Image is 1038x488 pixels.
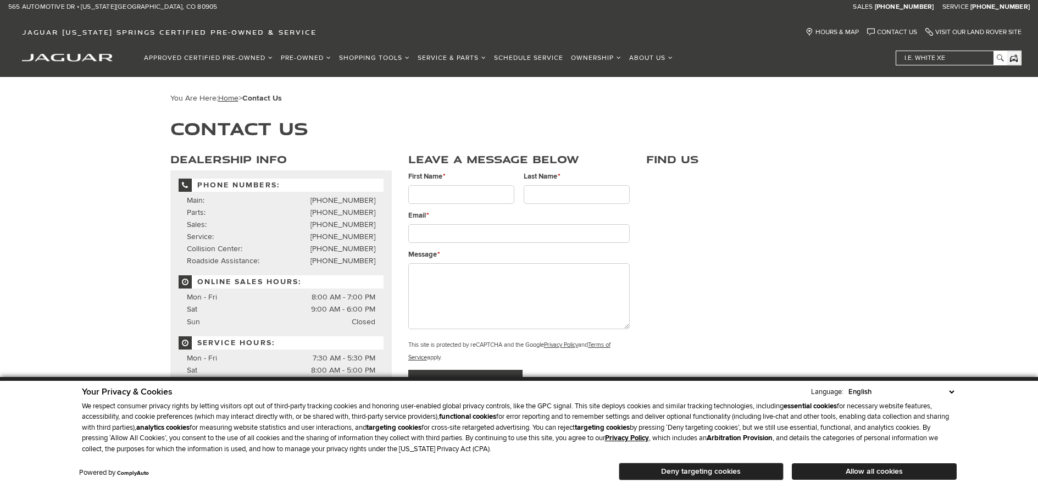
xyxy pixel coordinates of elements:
[117,470,149,476] a: ComplyAuto
[310,220,375,229] a: [PHONE_NUMBER]
[414,48,490,68] a: Service & Parts
[313,352,375,364] span: 7:30 AM - 5:30 PM
[408,154,630,165] h3: Leave a Message Below
[311,303,375,315] span: 9:00 AM - 6:00 PM
[408,170,446,182] label: First Name
[311,364,375,376] span: 8:00 AM - 5:00 PM
[179,336,384,350] span: Service Hours:
[140,48,677,68] nav: Main Navigation
[170,119,868,137] h1: Contact Us
[335,48,414,68] a: Shopping Tools
[310,196,375,205] a: [PHONE_NUMBER]
[784,402,837,411] strong: essential cookies
[853,3,873,11] span: Sales
[136,423,190,432] strong: analytics cookies
[218,93,238,103] a: Home
[140,48,277,68] a: Approved Certified Pre-Owned
[187,317,200,326] span: Sun
[170,93,868,103] div: Breadcrumbs
[242,93,282,103] strong: Contact Us
[408,341,610,361] small: This site is protected by reCAPTCHA and the Google and apply.
[544,341,578,348] a: Privacy Policy
[310,232,375,241] a: [PHONE_NUMBER]
[925,28,1022,36] a: Visit Our Land Rover Site
[619,463,784,480] button: Deny targeting cookies
[439,412,496,421] strong: functional cookies
[310,208,375,217] a: [PHONE_NUMBER]
[846,386,957,397] select: Language Select
[22,52,113,62] a: jaguar
[22,28,317,36] span: Jaguar [US_STATE] Springs Certified Pre-Owned & Service
[811,389,843,396] div: Language:
[82,401,957,455] p: We respect consumer privacy rights by letting visitors opt out of third-party tracking cookies an...
[942,3,969,11] span: Service
[605,434,649,442] a: Privacy Policy
[8,3,217,12] a: 565 Automotive Dr • [US_STATE][GEOGRAPHIC_DATA], CO 80905
[352,316,375,328] span: Closed
[625,48,677,68] a: About Us
[179,275,384,289] span: Online Sales Hours:
[875,3,934,12] a: [PHONE_NUMBER]
[646,154,868,165] h3: Find Us
[187,353,217,363] span: Mon - Fri
[187,232,214,241] span: Service:
[490,48,567,68] a: Schedule Service
[187,244,242,253] span: Collision Center:
[575,423,630,432] strong: targeting cookies
[170,154,392,165] h3: Dealership Info
[218,93,282,103] span: >
[187,208,206,217] span: Parts:
[187,220,207,229] span: Sales:
[22,54,113,62] img: Jaguar
[82,386,173,397] span: Your Privacy & Cookies
[310,244,375,253] a: [PHONE_NUMBER]
[277,48,335,68] a: Pre-Owned
[312,291,375,303] span: 8:00 AM - 7:00 PM
[408,248,440,260] label: Message
[187,196,204,205] span: Main:
[170,93,282,103] span: You Are Here:
[187,365,197,375] span: Sat
[16,28,322,36] a: Jaguar [US_STATE] Springs Certified Pre-Owned & Service
[792,463,957,480] button: Allow all cookies
[367,423,421,432] strong: targeting cookies
[646,170,868,387] iframe: Dealer location map
[179,179,384,192] span: Phone Numbers:
[187,256,259,265] span: Roadside Assistance:
[408,370,523,392] input: Send your message
[187,292,217,302] span: Mon - Fri
[567,48,625,68] a: Ownership
[79,469,149,476] div: Powered by
[310,256,375,265] a: [PHONE_NUMBER]
[806,28,859,36] a: Hours & Map
[187,304,197,314] span: Sat
[867,28,917,36] a: Contact Us
[408,341,610,361] a: Terms of Service
[970,3,1030,12] a: [PHONE_NUMBER]
[408,209,429,221] label: Email
[707,434,773,442] strong: Arbitration Provision
[524,170,560,182] label: Last Name
[896,51,1006,65] input: i.e. White XE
